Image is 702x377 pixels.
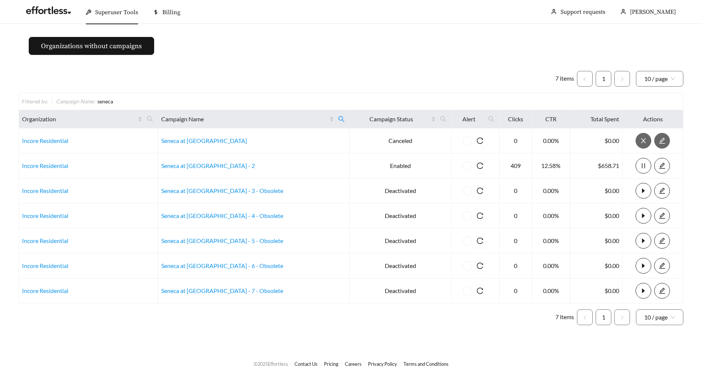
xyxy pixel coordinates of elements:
button: edit [654,258,670,274]
a: Seneca at [GEOGRAPHIC_DATA] - 3 - Obsolete [161,187,283,194]
span: Billing [162,9,180,16]
td: $0.00 [570,253,623,278]
li: 7 items [555,309,574,325]
button: edit [654,158,670,174]
span: seneca [97,98,113,105]
span: 10 / page [644,310,675,325]
td: 0 [500,178,532,203]
li: 1 [596,71,611,87]
button: caret-right [636,283,651,299]
span: Organizations without campaigns [41,41,142,51]
a: Contact Us [294,361,318,367]
td: $658.71 [570,153,623,178]
a: Terms and Conditions [403,361,449,367]
button: reload [472,258,488,274]
td: Deactivated [350,178,452,203]
span: Organization [22,115,137,124]
li: 1 [596,309,611,325]
td: Deactivated [350,278,452,303]
a: Incore Residential [22,212,68,219]
a: Seneca at [GEOGRAPHIC_DATA] - 7 - Obsolete [161,287,283,294]
a: Seneca at [GEOGRAPHIC_DATA] - 6 - Obsolete [161,262,283,269]
td: $0.00 [570,128,623,153]
li: Next Page [614,309,630,325]
td: Canceled [350,128,452,153]
li: 7 items [555,71,574,87]
td: $0.00 [570,203,623,228]
a: Incore Residential [22,137,68,144]
a: edit [654,137,670,144]
span: reload [472,287,488,294]
a: Seneca at [GEOGRAPHIC_DATA] - 5 - Obsolete [161,237,283,244]
td: 0.00% [532,278,570,303]
span: search [488,116,495,122]
span: reload [472,162,488,169]
span: Superuser Tools [95,9,138,16]
span: Campaign Name [161,115,328,124]
span: search [437,113,450,125]
span: pause [636,162,651,169]
span: search [338,116,345,122]
a: Support requests [561,8,605,16]
span: search [485,113,498,125]
span: reload [472,137,488,144]
button: edit [654,233,670,249]
td: 409 [500,153,532,178]
span: Alert [455,115,483,124]
td: 0.00% [532,228,570,253]
a: edit [654,262,670,269]
a: Pricing [324,361,338,367]
span: left [583,315,587,320]
td: 0.00% [532,203,570,228]
button: right [614,309,630,325]
button: left [577,309,593,325]
a: edit [654,187,670,194]
td: $0.00 [570,178,623,203]
span: search [335,113,348,125]
a: Privacy Policy [368,361,397,367]
a: Incore Residential [22,187,68,194]
li: Previous Page [577,309,593,325]
span: reload [472,237,488,244]
a: edit [654,237,670,244]
button: caret-right [636,233,651,249]
span: [PERSON_NAME] [630,8,676,16]
a: edit [654,162,670,169]
span: edit [655,287,670,294]
button: caret-right [636,208,651,224]
button: reload [472,183,488,199]
span: search [147,116,153,122]
td: 0 [500,128,532,153]
a: Careers [345,361,362,367]
span: right [620,77,624,81]
td: 0.00% [532,178,570,203]
span: caret-right [636,187,651,194]
div: Page Size [636,309,683,325]
td: Deactivated [350,228,452,253]
a: Incore Residential [22,162,68,169]
span: reload [472,262,488,269]
span: © 2025 Effortless [254,361,288,367]
td: 0 [500,278,532,303]
div: Filtered by: [22,97,52,105]
button: pause [636,158,651,174]
th: Actions [623,110,683,128]
span: 10 / page [644,71,675,86]
span: reload [472,212,488,219]
span: caret-right [636,262,651,269]
span: reload [472,187,488,194]
button: left [577,71,593,87]
a: Seneca at [GEOGRAPHIC_DATA] - 2 [161,162,255,169]
span: edit [655,212,670,219]
span: caret-right [636,237,651,244]
button: reload [472,208,488,224]
span: left [583,77,587,81]
td: Deactivated [350,203,452,228]
td: 0.00% [532,253,570,278]
button: reload [472,158,488,174]
th: Total Spent [570,110,623,128]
